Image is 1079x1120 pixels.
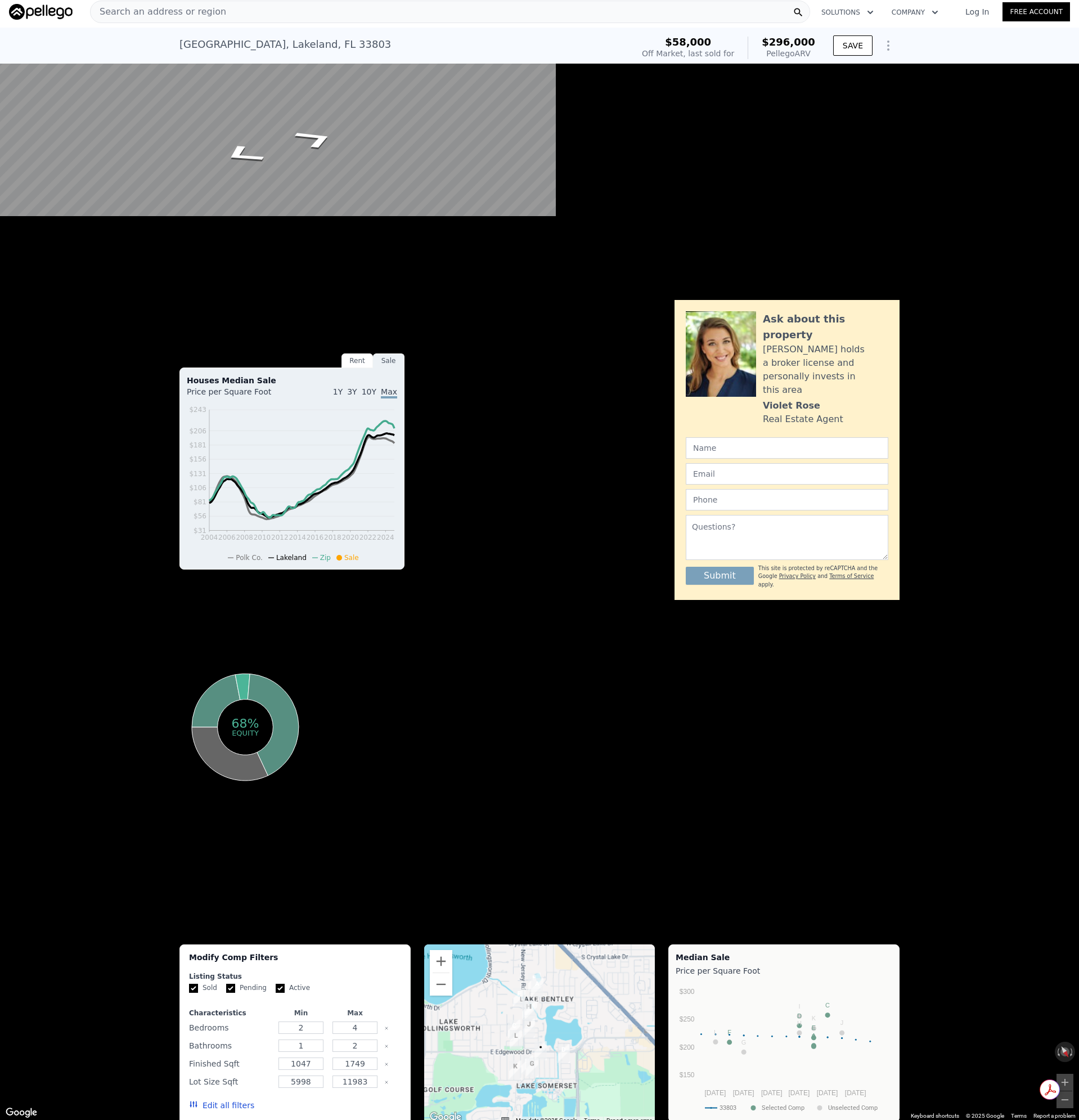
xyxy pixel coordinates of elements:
[320,554,331,562] span: Zip
[526,1058,538,1077] div: 3035 Bellwood Ave
[189,983,217,993] label: Sold
[762,1104,804,1112] text: Selected Comp
[226,984,235,993] input: Pending
[373,353,404,368] div: Sale
[344,554,359,562] span: Sale
[762,48,815,59] div: Pellego ARV
[189,427,206,435] tspan: $206
[189,1009,272,1018] div: Characteristics
[522,1001,534,1020] div: 1618 Robertson St
[812,1024,816,1031] text: E
[1002,2,1070,21] a: Free Account
[762,36,815,48] span: $296,000
[194,498,206,506] tspan: $81
[840,1019,844,1026] text: J
[179,920,900,935] div: We found that match your search
[384,1044,389,1049] button: Clear
[271,534,289,541] tspan: 2012
[676,952,892,963] div: Median Sale
[531,978,543,997] div: 1640 Sylvester Rd
[189,984,198,993] input: Sold
[510,1030,522,1049] div: 1427 Phyllis St
[384,1026,389,1031] button: Clear
[333,387,343,396] span: 1Y
[201,534,218,541] tspan: 2004
[676,963,892,979] div: Price per Square Foot
[680,1015,695,1023] text: $250
[952,6,1002,17] a: Log In
[189,470,206,478] tspan: $131
[384,1062,389,1067] button: Clear
[680,1043,695,1051] text: $200
[377,534,394,541] tspan: 2024
[91,5,226,19] span: Search an address or region
[307,534,324,541] tspan: 2016
[189,455,206,463] tspan: $156
[276,554,307,562] span: Lakeland
[686,567,754,585] button: Submit
[189,406,206,414] tspan: $243
[779,573,816,579] a: Privacy Policy
[509,1060,521,1079] div: 1504 Glendale St
[276,983,310,993] label: Active
[430,973,452,996] button: Zoom out
[733,1089,754,1097] text: [DATE]
[720,1104,736,1112] text: 33803
[194,527,206,535] tspan: $31
[812,1033,816,1040] text: B
[763,311,888,343] div: Ask about this property
[833,35,873,56] button: SAVE
[642,48,734,59] div: Off Market, last sold for
[232,716,259,731] tspan: 68%
[704,1089,726,1097] text: [DATE]
[276,984,285,993] input: Active
[741,1039,747,1046] text: G
[187,375,397,386] div: Houses Median Sale
[825,1002,830,1009] text: C
[381,387,397,398] span: Max
[686,437,888,459] input: Name
[218,534,236,541] tspan: 2006
[877,34,900,57] button: Show Options
[359,534,377,541] tspan: 2022
[362,387,376,396] span: 10Y
[236,534,253,541] tspan: 2008
[665,36,711,48] span: $58,000
[254,534,271,541] tspan: 2010
[797,1020,802,1027] text: H
[812,1015,816,1022] text: K
[189,484,206,492] tspan: $106
[187,386,292,404] div: Price per Square Foot
[883,2,947,23] button: Company
[9,4,73,20] img: Pellego
[828,1104,878,1112] text: Unselected Comp
[845,1089,866,1097] text: [DATE]
[680,988,695,996] text: $300
[232,728,259,737] tspan: equity
[817,1089,838,1097] text: [DATE]
[676,979,892,1119] svg: A chart.
[189,1038,272,1054] div: Bathrooms
[797,1013,802,1019] text: D
[534,1041,547,1060] div: 1725 Park Dr
[525,1001,537,1020] div: 1628 Robertson St
[226,983,267,993] label: Pending
[558,1044,570,1063] div: 1914 Alexander Dr
[189,441,206,449] tspan: $181
[798,1003,800,1010] text: I
[341,534,359,541] tspan: 2020
[236,554,263,562] span: Polk Co.
[763,413,843,426] div: Real Estate Agent
[194,512,206,520] tspan: $56
[179,37,391,52] div: [GEOGRAPHIC_DATA] , Lakeland , FL 33803
[812,2,883,23] button: Solutions
[761,1089,783,1097] text: [DATE]
[528,973,541,992] div: 1632 Sims Pl
[276,1009,326,1018] div: Min
[508,1020,520,1039] div: 2640 Handley Blvd
[727,1029,731,1036] text: F
[513,988,525,1007] div: 1527 Del Crest Pl
[289,534,306,541] tspan: 2014
[189,1020,272,1036] div: Bedrooms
